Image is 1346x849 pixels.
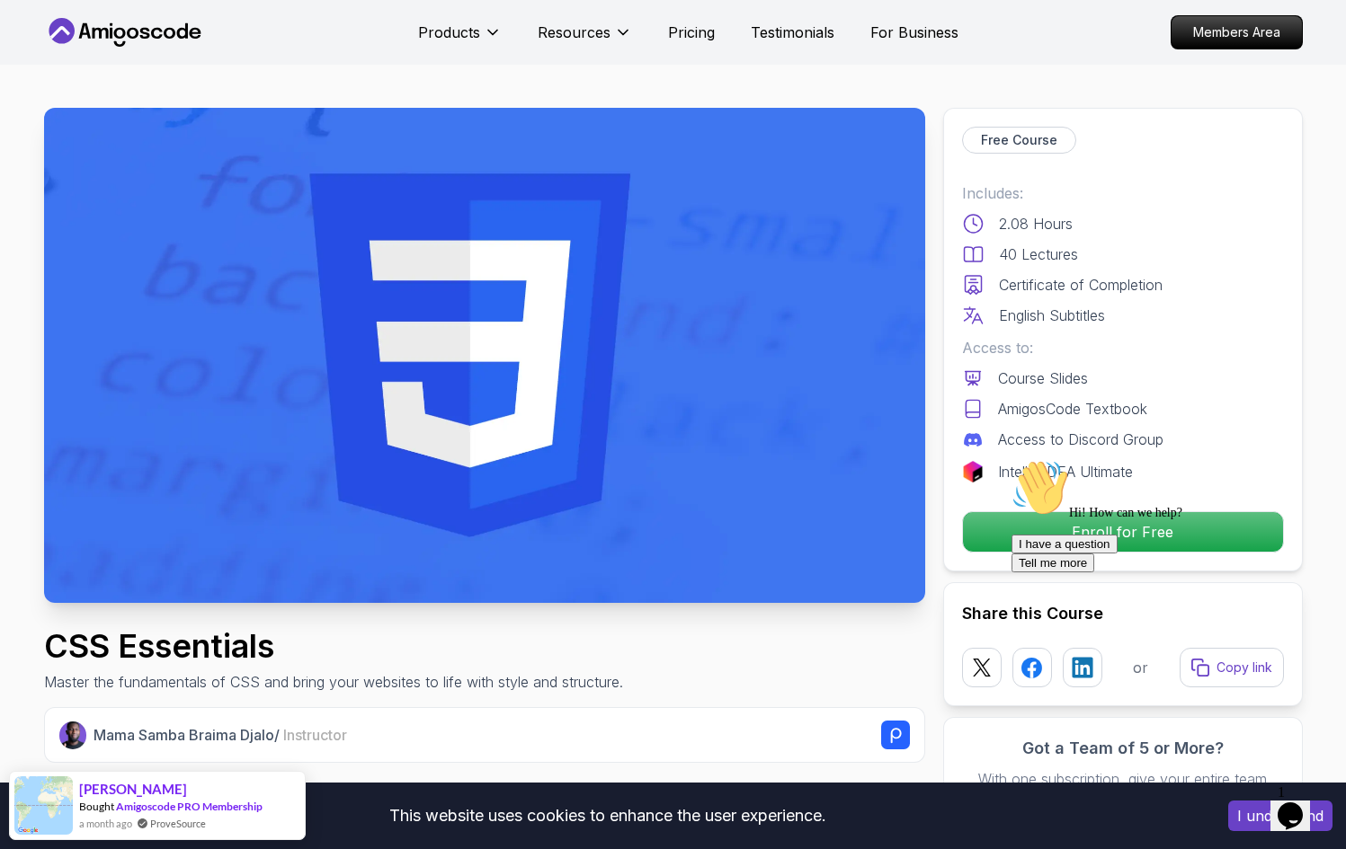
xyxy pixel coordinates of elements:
[962,182,1284,204] p: Includes:
[116,800,263,813] a: Amigoscode PRO Membership
[668,22,715,43] a: Pricing
[7,7,331,120] div: 👋Hi! How can we help?I have a questionTell me more
[999,243,1078,265] p: 40 Lectures
[998,398,1147,420] p: AmigosCode Textbook
[14,776,73,835] img: provesource social proof notification image
[998,429,1163,450] p: Access to Discord Group
[1172,16,1302,49] p: Members Area
[538,22,611,43] p: Resources
[418,22,502,57] button: Products
[962,736,1284,761] h3: Got a Team of 5 or More?
[999,213,1073,234] p: 2.08 Hours
[962,337,1284,358] p: Access to:
[962,511,1284,553] button: Enroll for Free
[13,796,1201,836] div: This website uses cookies to enhance the user experience.
[981,131,1057,149] p: Free Course
[1171,15,1303,49] a: Members Area
[44,628,623,664] h1: CSS Essentials
[998,461,1133,482] p: IntelliJ IDEA Ultimate
[7,102,90,120] button: Tell me more
[79,782,187,797] span: [PERSON_NAME]
[283,726,347,744] span: Instructor
[962,601,1284,626] h2: Share this Course
[7,54,178,67] span: Hi! How can we help?
[538,22,632,57] button: Resources
[7,7,65,65] img: :wave:
[999,305,1105,326] p: English Subtitles
[418,22,480,43] p: Products
[79,816,132,831] span: a month ago
[1270,777,1328,831] iframe: chat widget
[751,22,834,43] a: Testimonials
[44,108,925,603] img: css-essentials_thumbnail
[962,461,984,482] img: jetbrains logo
[59,721,87,749] img: Nelson Djalo
[1228,800,1333,831] button: Accept cookies
[94,724,347,746] p: Mama Samba Braima Djalo /
[44,671,623,693] p: Master the fundamentals of CSS and bring your websites to life with style and structure.
[998,367,1088,389] p: Course Slides
[999,274,1163,296] p: Certificate of Completion
[962,768,1284,811] p: With one subscription, give your entire team access to all courses and features.
[150,816,206,831] a: ProveSource
[7,83,113,102] button: I have a question
[963,512,1283,552] p: Enroll for Free
[870,22,958,43] a: For Business
[79,800,114,813] span: Bought
[1004,452,1328,768] iframe: chat widget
